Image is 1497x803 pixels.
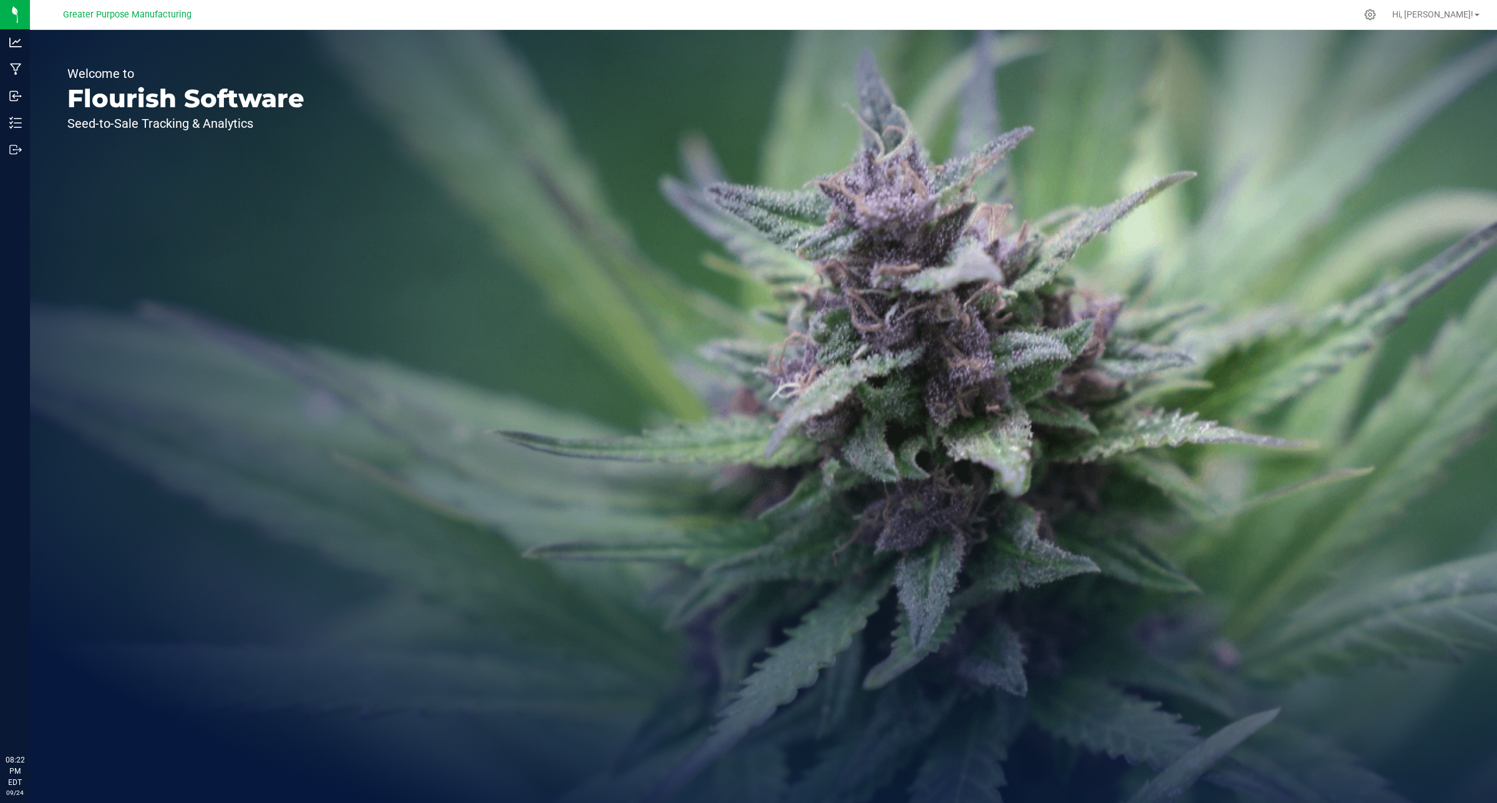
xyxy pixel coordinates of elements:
[67,117,304,130] p: Seed-to-Sale Tracking & Analytics
[1392,9,1473,19] span: Hi, [PERSON_NAME]!
[6,754,24,788] p: 08:22 PM EDT
[12,703,50,741] iframe: Resource center
[9,63,22,75] inline-svg: Manufacturing
[1362,9,1378,21] div: Manage settings
[6,788,24,797] p: 09/24
[9,117,22,129] inline-svg: Inventory
[67,67,304,80] p: Welcome to
[9,36,22,49] inline-svg: Analytics
[9,90,22,102] inline-svg: Inbound
[63,9,191,20] span: Greater Purpose Manufacturing
[9,143,22,156] inline-svg: Outbound
[67,86,304,111] p: Flourish Software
